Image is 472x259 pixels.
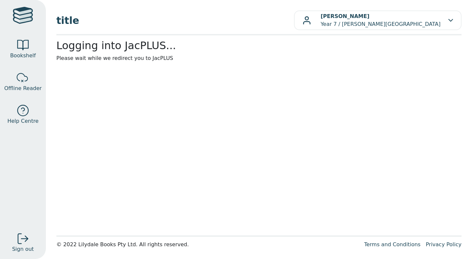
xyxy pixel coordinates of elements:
span: Help Centre [7,117,38,125]
span: Sign out [12,245,34,253]
button: [PERSON_NAME]Year 7 / [PERSON_NAME][GEOGRAPHIC_DATA] [294,10,462,30]
span: title [56,13,294,28]
span: Bookshelf [10,52,36,60]
div: © 2022 Lilydale Books Pty Ltd. All rights reserved. [56,241,359,249]
p: Year 7 / [PERSON_NAME][GEOGRAPHIC_DATA] [321,12,441,28]
b: [PERSON_NAME] [321,13,369,19]
span: Offline Reader [4,84,42,92]
a: Privacy Policy [426,241,462,248]
p: Please wait while we redirect you to JacPLUS [56,54,462,62]
a: Terms and Conditions [364,241,421,248]
h2: Logging into JacPLUS... [56,39,462,52]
